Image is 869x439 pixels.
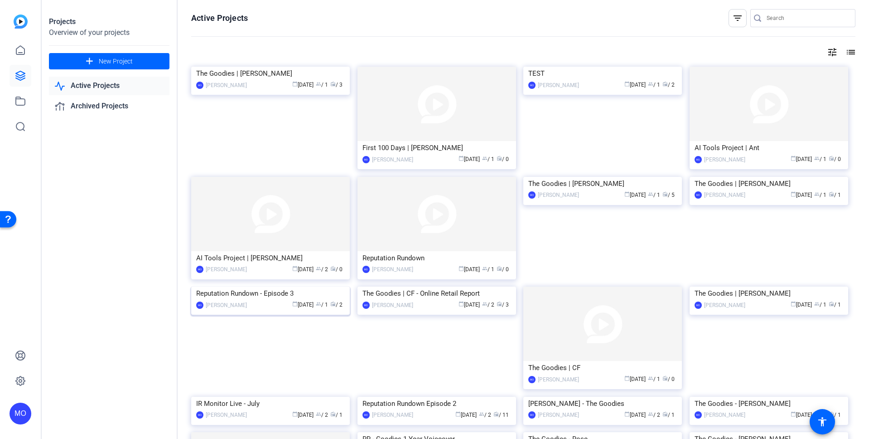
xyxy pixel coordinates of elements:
mat-icon: add [84,56,95,67]
span: / 1 [814,156,826,162]
span: radio [497,266,502,271]
span: calendar_today [455,411,461,417]
span: [DATE] [459,302,480,308]
div: MO [196,411,203,419]
div: [PERSON_NAME] [704,301,745,310]
span: / 2 [316,412,328,418]
span: / 0 [497,156,509,162]
span: / 2 [479,412,491,418]
span: / 2 [330,302,343,308]
a: Active Projects [49,77,169,95]
span: / 1 [829,412,841,418]
div: [PERSON_NAME] [538,81,579,90]
span: radio [497,156,502,161]
span: radio [330,81,336,87]
span: calendar_today [791,156,796,161]
span: / 0 [497,266,509,273]
span: / 1 [482,266,494,273]
div: [PERSON_NAME] [704,155,745,164]
span: / 0 [662,376,675,382]
span: / 0 [829,156,841,162]
div: MO [528,82,536,89]
span: group [482,266,488,271]
div: TEST [528,67,677,80]
span: / 0 [330,266,343,273]
span: [DATE] [791,156,812,162]
span: / 11 [493,412,509,418]
span: group [316,301,321,307]
div: Reputation Rundown [362,251,511,265]
div: MO [528,376,536,383]
span: / 2 [662,82,675,88]
span: calendar_today [459,301,464,307]
span: [DATE] [624,192,646,198]
span: group [316,81,321,87]
span: [DATE] [791,412,812,418]
span: radio [829,156,834,161]
div: [PERSON_NAME] [206,410,247,419]
span: [DATE] [292,412,314,418]
span: calendar_today [292,81,298,87]
span: / 3 [330,82,343,88]
div: MO [196,302,203,309]
div: [PERSON_NAME] [206,81,247,90]
span: calendar_today [624,191,630,197]
span: radio [662,376,668,381]
span: radio [493,411,499,417]
div: MO [10,403,31,424]
div: Overview of your projects [49,27,169,38]
div: MO [695,411,702,419]
span: group [479,411,484,417]
div: MO [362,302,370,309]
div: MO [695,191,702,199]
div: MO [362,411,370,419]
span: group [648,81,653,87]
button: New Project [49,53,169,69]
span: group [316,411,321,417]
span: calendar_today [292,266,298,271]
span: / 1 [829,192,841,198]
span: calendar_today [791,191,796,197]
span: radio [662,191,668,197]
span: calendar_today [459,156,464,161]
div: IR Monitor Live - July [196,397,345,410]
span: [DATE] [459,266,480,273]
div: AI Tools Project | Ant [695,141,843,155]
div: MO [362,156,370,163]
span: / 1 [316,302,328,308]
span: radio [662,411,668,417]
div: [PERSON_NAME] [704,410,745,419]
span: / 1 [648,192,660,198]
span: group [814,301,820,307]
mat-icon: accessibility [817,416,828,427]
div: The Goodies - [PERSON_NAME] [695,397,843,410]
a: Archived Projects [49,97,169,116]
span: calendar_today [624,81,630,87]
span: / 2 [316,266,328,273]
span: group [648,376,653,381]
span: group [648,411,653,417]
div: [PERSON_NAME] [538,375,579,384]
div: First 100 Days | [PERSON_NAME] [362,141,511,155]
div: [PERSON_NAME] [372,301,413,310]
span: [DATE] [624,412,646,418]
div: Projects [49,16,169,27]
span: calendar_today [292,301,298,307]
img: blue-gradient.svg [14,15,28,29]
div: [PERSON_NAME] [206,265,247,274]
div: MO [695,156,702,163]
span: calendar_today [791,301,796,307]
span: / 2 [482,302,494,308]
span: / 5 [662,192,675,198]
span: / 1 [814,302,826,308]
span: group [482,301,488,307]
span: / 1 [648,376,660,382]
div: [PERSON_NAME] [538,410,579,419]
span: [DATE] [455,412,477,418]
div: Reputation Rundown Episode 2 [362,397,511,410]
span: [DATE] [292,266,314,273]
span: radio [829,301,834,307]
span: group [814,156,820,161]
span: / 1 [648,82,660,88]
span: radio [497,301,502,307]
